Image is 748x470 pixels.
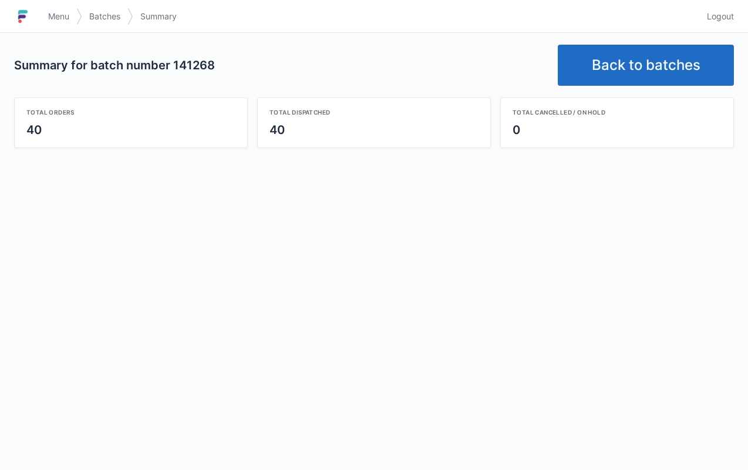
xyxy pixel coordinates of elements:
[133,6,184,27] a: Summary
[707,11,734,22] span: Logout
[513,108,722,117] div: Total cancelled / on hold
[14,57,548,73] h2: Summary for batch number 141268
[26,122,235,138] div: 40
[89,11,120,22] span: Batches
[513,122,722,138] div: 0
[41,6,76,27] a: Menu
[127,2,133,31] img: svg>
[140,11,177,22] span: Summary
[82,6,127,27] a: Batches
[76,2,82,31] img: svg>
[26,108,235,117] div: Total orders
[558,45,734,86] a: Back to batches
[14,7,32,26] img: logo-small.jpg
[700,6,734,27] a: Logout
[48,11,69,22] span: Menu
[269,108,479,117] div: Total dispatched
[269,122,479,138] div: 40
